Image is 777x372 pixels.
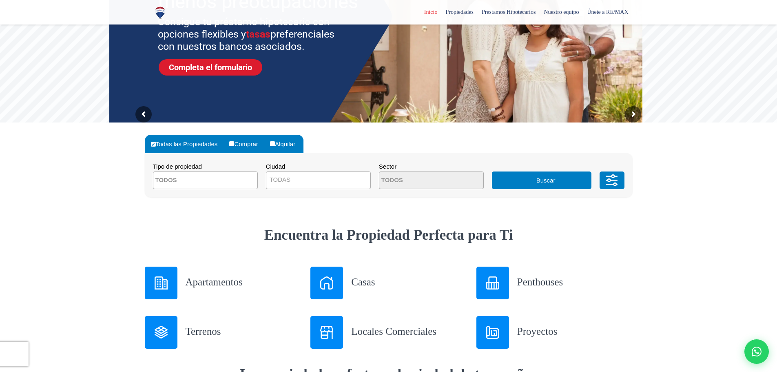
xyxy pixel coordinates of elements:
[310,267,467,299] a: Casas
[186,324,301,339] h3: Terrenos
[229,141,234,146] input: Comprar
[476,267,633,299] a: Penthouses
[159,59,262,76] a: Completa el formulario
[492,172,591,189] button: Buscar
[270,141,275,146] input: Alquilar
[441,6,477,18] span: Propiedades
[351,275,467,289] h3: Casas
[583,6,632,18] span: Únete a RE/MAX
[145,316,301,349] a: Terrenos
[420,6,442,18] span: Inicio
[517,324,633,339] h3: Proyectos
[478,6,540,18] span: Préstamos Hipotecarios
[266,172,371,189] span: TODAS
[351,324,467,339] h3: Locales Comerciales
[186,275,301,289] h3: Apartamentos
[153,6,167,20] img: Logo de REMAX
[476,316,633,349] a: Proyectos
[268,135,303,153] label: Alquilar
[266,163,286,170] span: Ciudad
[270,176,290,183] span: TODAS
[153,172,232,189] textarea: Search
[517,275,633,289] h3: Penthouses
[379,172,458,189] textarea: Search
[158,16,345,53] sr7-txt: Consigue tu préstamo hipotecario con opciones flexibles y preferenciales con nuestros bancos asoc...
[379,163,396,170] span: Sector
[266,174,370,185] span: TODAS
[540,6,583,18] span: Nuestro equipo
[264,227,513,243] strong: Encuentra la Propiedad Perfecta para Ti
[310,316,467,349] a: Locales Comerciales
[145,267,301,299] a: Apartamentos
[151,142,156,147] input: Todas las Propiedades
[149,135,226,153] label: Todas las Propiedades
[246,28,270,40] span: tasas
[153,163,202,170] span: Tipo de propiedad
[227,135,266,153] label: Comprar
